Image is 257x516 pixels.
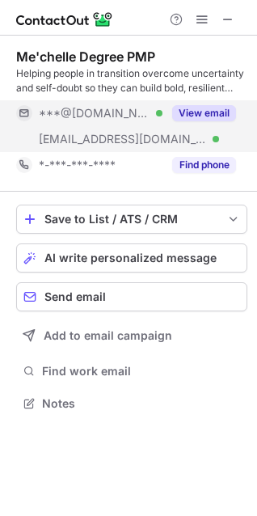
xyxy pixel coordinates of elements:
[16,282,247,311] button: Send email
[44,290,106,303] span: Send email
[42,396,241,411] span: Notes
[39,106,150,121] span: ***@[DOMAIN_NAME]
[44,252,217,264] span: AI write personalized message
[39,132,207,146] span: [EMAIL_ADDRESS][DOMAIN_NAME]
[16,392,247,415] button: Notes
[172,157,236,173] button: Reveal Button
[16,66,247,95] div: Helping people in transition overcome uncertainty and self-doubt so they can build bold, resilien...
[42,364,241,379] span: Find work email
[16,205,247,234] button: save-profile-one-click
[44,213,219,226] div: Save to List / ATS / CRM
[16,49,155,65] div: Me'chelle Degree PMP
[172,105,236,121] button: Reveal Button
[44,329,172,342] span: Add to email campaign
[16,321,247,350] button: Add to email campaign
[16,360,247,383] button: Find work email
[16,243,247,273] button: AI write personalized message
[16,10,113,29] img: ContactOut v5.3.10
